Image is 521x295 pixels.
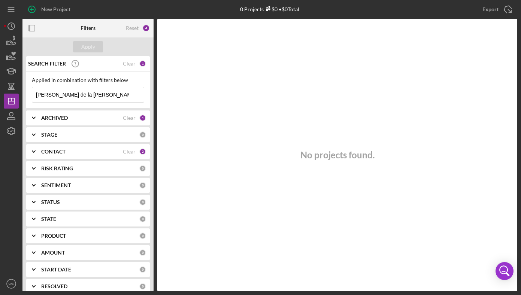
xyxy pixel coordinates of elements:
[4,276,19,291] button: WF
[28,61,66,67] b: SEARCH FILTER
[41,233,66,239] b: PRODUCT
[496,262,514,280] div: Open Intercom Messenger
[139,182,146,189] div: 0
[41,250,65,256] b: AMOUNT
[123,149,136,155] div: Clear
[41,267,71,273] b: START DATE
[41,182,71,188] b: SENTIMENT
[41,199,60,205] b: STATUS
[123,115,136,121] div: Clear
[139,216,146,222] div: 0
[139,165,146,172] div: 0
[142,24,150,32] div: 4
[139,266,146,273] div: 0
[264,6,278,12] div: $0
[41,149,66,155] b: CONTACT
[41,2,70,17] div: New Project
[32,77,144,83] div: Applied in combination with filters below
[9,282,14,286] text: WF
[41,132,57,138] b: STAGE
[475,2,517,17] button: Export
[81,25,96,31] b: Filters
[41,115,68,121] b: ARCHIVED
[139,249,146,256] div: 0
[123,61,136,67] div: Clear
[240,6,299,12] div: 0 Projects • $0 Total
[41,283,67,289] b: RESOLVED
[139,199,146,206] div: 0
[482,2,499,17] div: Export
[139,148,146,155] div: 2
[139,115,146,121] div: 1
[139,131,146,138] div: 0
[41,216,56,222] b: STATE
[300,150,375,160] h3: No projects found.
[73,41,103,52] button: Apply
[41,165,73,171] b: RISK RATING
[139,232,146,239] div: 0
[22,2,78,17] button: New Project
[81,41,95,52] div: Apply
[139,283,146,290] div: 0
[139,60,146,67] div: 1
[126,25,139,31] div: Reset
